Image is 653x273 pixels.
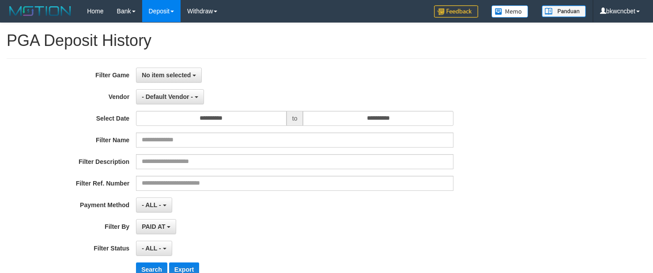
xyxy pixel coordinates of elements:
img: MOTION_logo.png [7,4,74,18]
button: - ALL - [136,197,172,212]
img: Feedback.jpg [434,5,478,18]
span: to [287,111,303,126]
button: - Default Vendor - [136,89,204,104]
img: Button%20Memo.svg [491,5,528,18]
h1: PGA Deposit History [7,32,646,49]
span: - ALL - [142,201,161,209]
span: PAID AT [142,223,165,230]
button: - ALL - [136,241,172,256]
button: No item selected [136,68,202,83]
button: PAID AT [136,219,176,234]
span: - ALL - [142,245,161,252]
img: panduan.png [542,5,586,17]
span: No item selected [142,72,191,79]
span: - Default Vendor - [142,93,193,100]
